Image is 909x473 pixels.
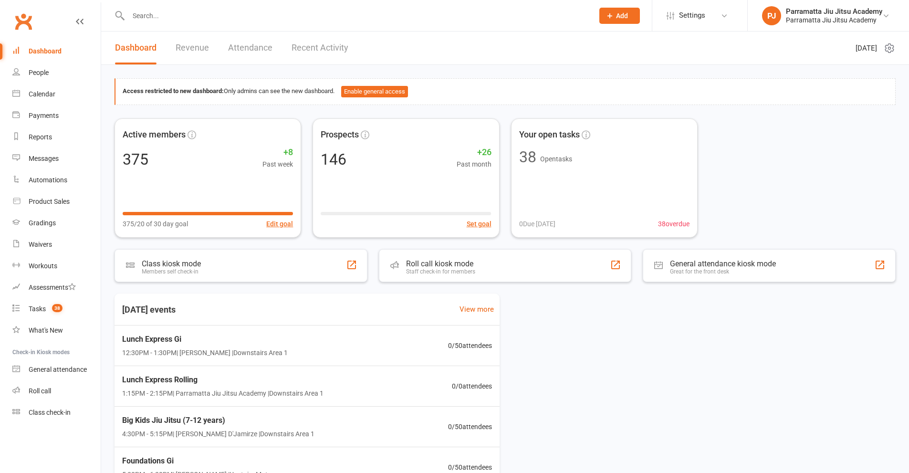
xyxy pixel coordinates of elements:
[12,255,101,277] a: Workouts
[266,219,293,229] button: Edit goal
[448,340,492,351] span: 0 / 50 attendees
[12,320,101,341] a: What's New
[786,7,882,16] div: Parramatta Jiu Jitsu Academy
[321,152,346,167] div: 146
[519,219,555,229] span: 0 Due [DATE]
[12,105,101,126] a: Payments
[406,268,475,275] div: Staff check-in for members
[670,268,776,275] div: Great for the front desk
[29,69,49,76] div: People
[29,284,76,291] div: Assessments
[115,32,157,64] a: Dashboard
[12,126,101,148] a: Reports
[142,268,201,275] div: Members self check-in
[29,47,62,55] div: Dashboard
[125,9,587,22] input: Search...
[12,298,101,320] a: Tasks 38
[29,409,71,416] div: Class check-in
[457,146,491,159] span: +26
[29,198,70,205] div: Product Sales
[29,133,52,141] div: Reports
[540,155,572,163] span: Open tasks
[460,304,494,315] a: View more
[616,12,628,20] span: Add
[142,259,201,268] div: Class kiosk mode
[519,128,580,142] span: Your open tasks
[29,112,59,119] div: Payments
[457,159,491,169] span: Past month
[10,441,32,463] iframe: Intercom live chat
[115,301,183,318] h3: [DATE] events
[29,90,55,98] div: Calendar
[12,62,101,84] a: People
[679,5,705,26] span: Settings
[228,32,272,64] a: Attendance
[123,128,186,142] span: Active members
[12,277,101,298] a: Assessments
[599,8,640,24] button: Add
[29,241,52,248] div: Waivers
[12,212,101,234] a: Gradings
[123,86,888,97] div: Only admins can see the new dashboard.
[341,86,408,97] button: Enable general access
[29,262,57,270] div: Workouts
[29,326,63,334] div: What's New
[262,159,293,169] span: Past week
[12,402,101,423] a: Class kiosk mode
[658,219,690,229] span: 38 overdue
[176,32,209,64] a: Revenue
[123,87,224,95] strong: Access restricted to new dashboard:
[448,421,492,432] span: 0 / 50 attendees
[122,388,324,399] span: 1:15PM - 2:15PM | Parramatta Jiu Jitsu Academy | Downstairs Area 1
[29,387,51,395] div: Roll call
[29,219,56,227] div: Gradings
[11,10,35,33] a: Clubworx
[29,155,59,162] div: Messages
[12,380,101,402] a: Roll call
[122,333,288,346] span: Lunch Express Gi
[262,146,293,159] span: +8
[123,219,188,229] span: 375/20 of 30 day goal
[406,259,475,268] div: Roll call kiosk mode
[122,429,314,439] span: 4:30PM - 5:15PM | [PERSON_NAME] D'Jamirze | Downstairs Area 1
[29,176,67,184] div: Automations
[12,359,101,380] a: General attendance kiosk mode
[786,16,882,24] div: Parramatta Jiu Jitsu Academy
[29,366,87,373] div: General attendance
[12,41,101,62] a: Dashboard
[122,347,288,358] span: 12:30PM - 1:30PM | [PERSON_NAME] | Downstairs Area 1
[12,191,101,212] a: Product Sales
[762,6,781,25] div: PJ
[122,455,268,467] span: Foundations Gi
[12,169,101,191] a: Automations
[122,414,314,427] span: Big Kids Jiu Jitsu (7-12 years)
[670,259,776,268] div: General attendance kiosk mode
[467,219,491,229] button: Set goal
[292,32,348,64] a: Recent Activity
[321,128,359,142] span: Prospects
[12,84,101,105] a: Calendar
[519,149,536,165] div: 38
[452,381,492,391] span: 0 / 0 attendees
[29,305,46,313] div: Tasks
[12,234,101,255] a: Waivers
[52,304,63,312] span: 38
[122,374,324,386] span: Lunch Express Rolling
[12,148,101,169] a: Messages
[856,42,877,54] span: [DATE]
[123,152,148,167] div: 375
[448,462,492,473] span: 0 / 50 attendees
